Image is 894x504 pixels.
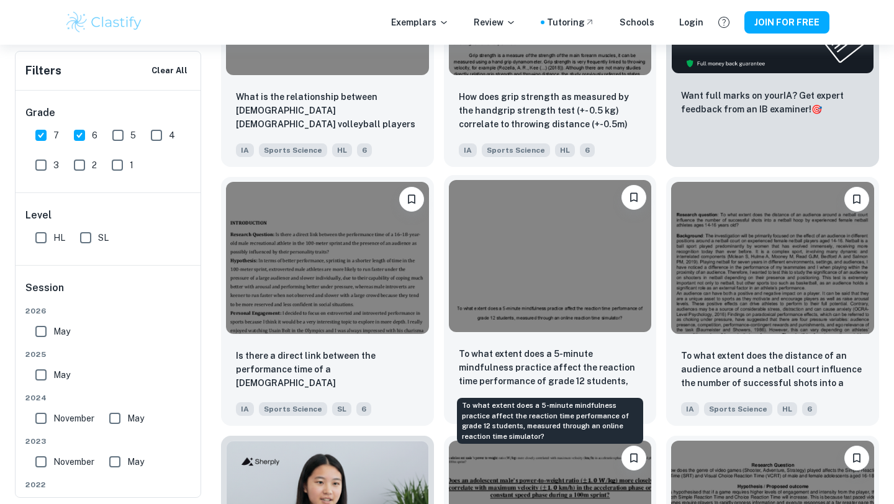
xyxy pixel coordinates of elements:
div: To what extent does a 5-minute mindfulness practice affect the reaction time performance of grade... [457,398,643,444]
span: November [53,412,94,425]
span: IA [236,402,254,416]
span: HL [777,402,797,416]
span: HL [332,143,352,157]
button: Please log in to bookmark exemplars [621,446,646,470]
button: Please log in to bookmark exemplars [621,185,646,210]
span: 6 [580,143,595,157]
span: 2 [92,158,97,172]
span: SL [332,402,351,416]
h6: Filters [25,62,61,79]
button: JOIN FOR FREE [744,11,829,34]
span: SL [98,231,109,245]
span: HL [555,143,575,157]
span: 6 [92,128,97,142]
h6: Session [25,281,192,305]
span: Sports Science [259,143,327,157]
span: 6 [356,402,371,416]
span: 3 [53,158,59,172]
span: 2026 [25,305,192,317]
img: Sports Science IA example thumbnail: Is there a direct link between the perf [226,182,429,334]
span: 6 [802,402,817,416]
a: Schools [620,16,654,29]
span: 2024 [25,392,192,403]
span: 6 [357,143,372,157]
span: 2023 [25,436,192,447]
span: 4 [169,128,175,142]
span: HL [53,231,65,245]
span: May [53,368,70,382]
span: IA [459,143,477,157]
a: Please log in to bookmark exemplars Is there a direct link between the performance time of a 16–1... [221,177,434,426]
span: IA [236,143,254,157]
img: Sports Science IA example thumbnail: To what extent does the distance of an a [671,182,874,334]
p: Is there a direct link between the performance time of a 16–18-year- old male recreational athlet... [236,349,419,391]
span: 2025 [25,349,192,360]
button: Please log in to bookmark exemplars [844,187,869,212]
span: 5 [130,128,136,142]
span: 1 [130,158,133,172]
p: Exemplars [391,16,449,29]
span: 🎯 [811,104,822,114]
button: Please log in to bookmark exemplars [844,446,869,470]
p: To what extent does a 5-minute mindfulness practice affect the reaction time performance of grade... [459,347,642,389]
a: Tutoring [547,16,595,29]
a: Please log in to bookmark exemplars To what extent does a 5-minute mindfulness practice affect th... [444,177,657,426]
p: Review [474,16,516,29]
button: Clear All [148,61,191,80]
p: What is the relationship between 15–16-year-old male volleyball players lower-body power (legs) m... [236,90,419,132]
span: IA [681,402,699,416]
span: Sports Science [482,143,550,157]
span: May [53,325,70,338]
span: 2022 [25,479,192,490]
h6: Grade [25,106,192,120]
img: Sports Science IA example thumbnail: To what extent does a 5-minute mindfuln [449,180,652,332]
span: May [127,455,144,469]
span: 7 [53,128,59,142]
a: Login [679,16,703,29]
span: November [53,455,94,469]
span: Sports Science [704,402,772,416]
p: How does grip strength as measured by the handgrip strength test (+- 0.5 kg) correlate to throwin... [459,90,642,132]
img: Clastify logo [65,10,143,35]
span: May [127,412,144,425]
button: Please log in to bookmark exemplars [399,187,424,212]
p: To what extent does the distance of an audience around a netball court influence the number of su... [681,349,864,391]
button: Help and Feedback [713,12,734,33]
a: Please log in to bookmark exemplarsTo what extent does the distance of an audience around a netba... [666,177,879,426]
h6: Level [25,208,192,223]
span: Sports Science [259,402,327,416]
p: Want full marks on your IA ? Get expert feedback from an IB examiner! [681,89,864,116]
